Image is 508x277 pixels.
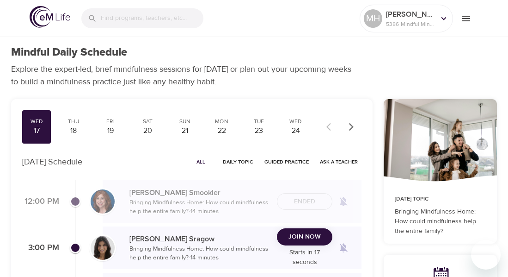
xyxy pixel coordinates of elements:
[288,231,321,243] span: Join Now
[453,6,478,31] button: menu
[211,118,233,126] div: Mon
[186,155,215,169] button: All
[30,6,70,28] img: logo
[11,46,127,59] h1: Mindful Daily Schedule
[100,118,121,126] div: Fri
[63,126,84,136] div: 18
[22,156,82,168] p: [DATE] Schedule
[129,233,269,245] p: [PERSON_NAME] Sragow
[261,155,312,169] button: Guided Practice
[219,155,257,169] button: Daily Topic
[386,9,435,20] p: [PERSON_NAME] back East
[364,9,382,28] div: MH
[129,198,269,216] p: Bringing Mindfulness Home: How could mindfulness help the entire family? · 14 minutes
[395,207,486,236] p: Bringing Mindfulness Home: How could mindfulness help the entire family?
[22,195,59,208] p: 12:00 PM
[22,242,59,254] p: 3:00 PM
[137,126,158,136] div: 20
[63,118,84,126] div: Thu
[91,189,115,214] img: Elaine_Smookler-min.jpg
[137,118,158,126] div: Sat
[277,248,332,267] p: Starts in 17 seconds
[100,126,121,136] div: 19
[190,157,212,166] span: All
[386,20,435,28] p: 5386 Mindful Minutes
[395,195,486,203] p: [DATE] Topic
[332,190,355,213] span: Remind me when a class goes live every Wednesday at 12:00 PM
[285,118,306,126] div: Wed
[285,126,306,136] div: 24
[129,245,269,263] p: Bringing Mindfulness Home: How could mindfulness help the entire family? · 14 minutes
[11,63,358,88] p: Explore the expert-led, brief mindfulness sessions for [DATE] or plan out your upcoming weeks to ...
[316,155,361,169] button: Ask a Teacher
[129,187,269,198] p: [PERSON_NAME] Smookler
[248,126,269,136] div: 23
[26,118,47,126] div: Wed
[264,157,309,166] span: Guided Practice
[211,126,233,136] div: 22
[101,8,203,28] input: Find programs, teachers, etc...
[320,157,358,166] span: Ask a Teacher
[332,237,355,259] span: Remind me when a class goes live every Wednesday at 3:00 PM
[471,240,501,270] iframe: Button to launch messaging window
[91,236,115,260] img: Lara_Sragow-min.jpg
[223,157,253,166] span: Daily Topic
[174,118,196,126] div: Sun
[26,126,47,136] div: 17
[174,126,196,136] div: 21
[248,118,269,126] div: Tue
[277,228,332,246] button: Join Now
